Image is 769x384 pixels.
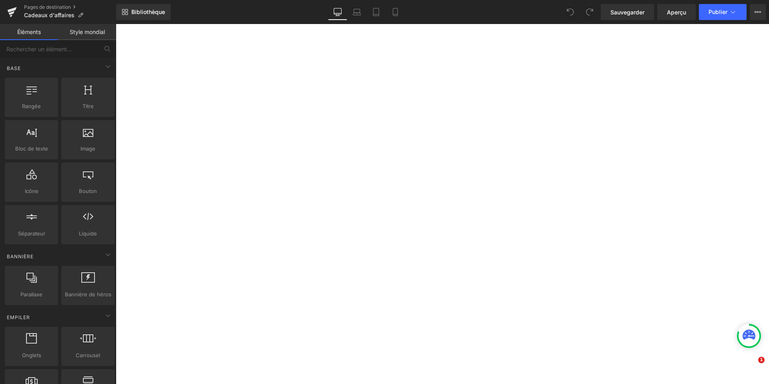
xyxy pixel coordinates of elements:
button: Publier [699,4,747,20]
font: Séparateur [18,230,45,237]
a: Pages de destination [24,4,116,10]
a: Comprimé [366,4,386,20]
iframe: Chat en direct par interphone [742,357,761,376]
font: Carrousel [76,352,100,358]
font: Aperçu [667,9,686,16]
font: Publier [709,8,727,15]
font: Bloc de texte [15,145,48,152]
font: Pages de destination [24,4,71,10]
a: Bureau [328,4,347,20]
font: 1 [760,357,763,362]
font: Onglets [22,352,41,358]
font: Titre [83,103,94,109]
font: Bibliothèque [131,8,165,15]
button: Plus [750,4,766,20]
font: Image [81,145,95,152]
font: Cadeaux d'affaires [24,12,74,18]
font: Rangée [22,103,41,109]
font: Éléments [17,28,41,35]
font: Sauvegarder [610,9,644,16]
font: Style mondial [70,28,105,35]
font: Bannière [7,253,34,259]
font: Bannière de héros [65,291,111,298]
a: Mobile [386,4,405,20]
font: Bouton [79,188,97,194]
a: Ordinateur portable [347,4,366,20]
button: Refaire [582,4,598,20]
font: Parallaxe [20,291,42,298]
a: Aperçu [657,4,696,20]
font: Empiler [7,314,30,320]
button: Défaire [562,4,578,20]
a: Nouvelle bibliothèque [116,4,171,20]
font: Base [7,65,21,71]
font: Liquide [79,230,97,237]
font: Icône [25,188,38,194]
